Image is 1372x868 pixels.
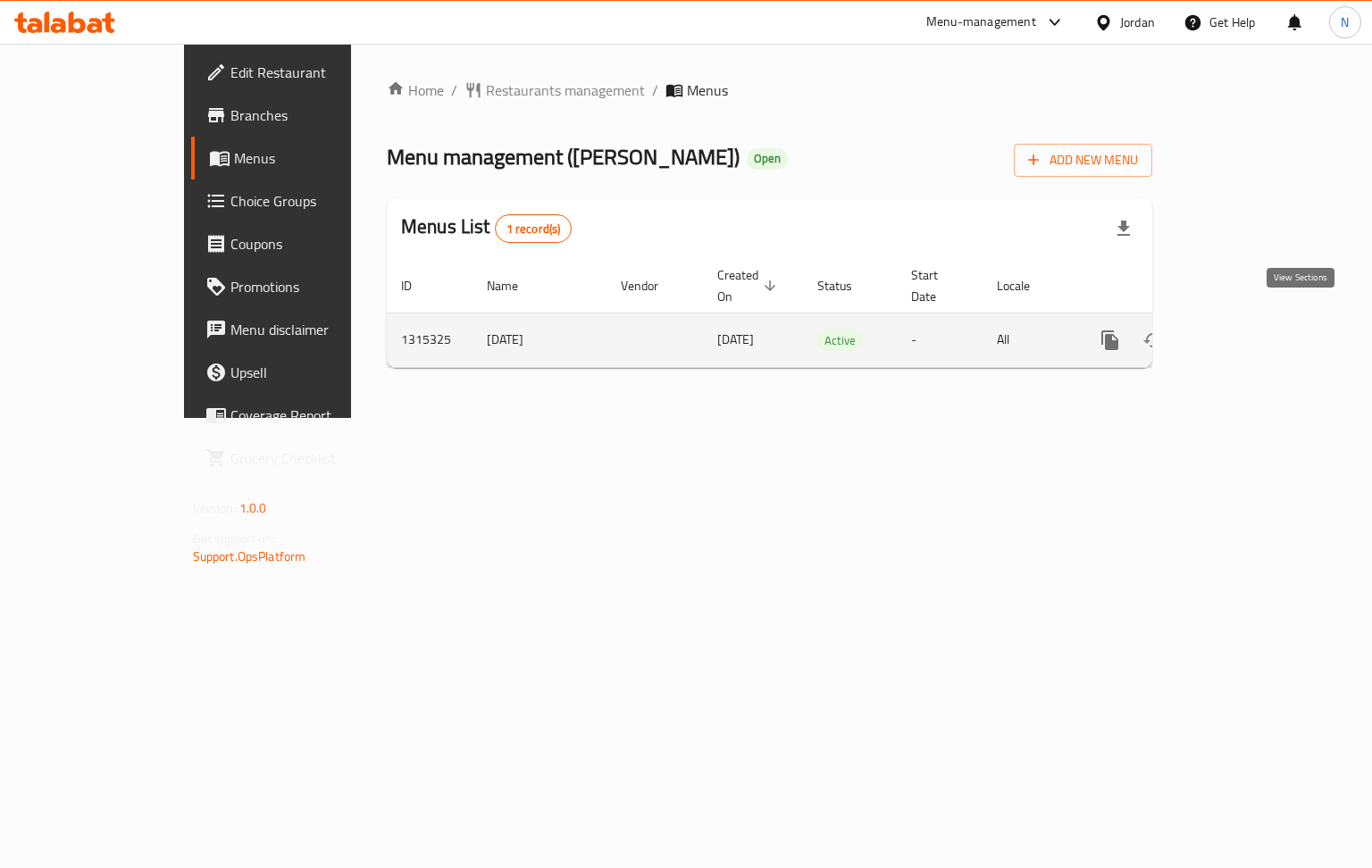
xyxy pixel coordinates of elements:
span: Restaurants management [486,79,645,101]
div: Export file [1102,207,1145,250]
span: Active [817,330,863,351]
span: 1 record(s) [496,221,572,238]
li: / [451,79,457,101]
span: Status [817,275,875,296]
a: Coupons [191,222,414,265]
nav: breadcrumb [387,79,1152,101]
span: Open [747,151,788,166]
h2: Menus List [401,213,572,243]
span: Add New Menu [1028,149,1138,171]
a: Branches [191,94,414,137]
span: Menu management ( [PERSON_NAME] ) [387,137,740,177]
span: Coverage Report [230,405,399,426]
a: Edit Restaurant [191,51,414,94]
span: Start Date [911,264,961,307]
span: Branches [230,104,399,126]
button: more [1089,319,1132,362]
span: Upsell [230,362,399,383]
span: Created On [717,264,782,307]
span: Menu disclaimer [230,319,399,340]
li: / [652,79,658,101]
td: [DATE] [473,313,607,367]
span: ID [401,275,435,296]
div: Open [747,148,788,170]
button: Add New Menu [1014,144,1152,177]
a: Home [387,79,444,101]
span: Coupons [230,233,399,255]
table: enhanced table [387,259,1275,368]
span: Vendor [621,275,682,296]
div: Menu-management [926,12,1036,33]
span: Name [487,275,541,296]
span: Menus [234,147,399,169]
button: Change Status [1132,319,1175,362]
span: Menus [687,79,728,101]
div: Active [817,330,863,351]
span: Get support on: [193,527,275,550]
a: Menu disclaimer [191,308,414,351]
td: 1315325 [387,313,473,367]
a: Choice Groups [191,179,414,222]
th: Actions [1075,259,1275,313]
a: Promotions [191,265,414,308]
a: Grocery Checklist [191,437,414,480]
td: All [983,313,1075,367]
span: Promotions [230,276,399,297]
div: Total records count [495,214,573,243]
a: Support.OpsPlatform [193,545,306,568]
span: Edit Restaurant [230,62,399,83]
span: 1.0.0 [239,497,267,520]
span: Locale [997,275,1053,296]
a: Coverage Report [191,394,414,437]
span: Choice Groups [230,190,399,212]
span: Grocery Checklist [230,447,399,469]
a: Upsell [191,351,414,394]
span: Version: [193,497,237,520]
div: Jordan [1120,13,1155,32]
td: - [897,313,983,367]
a: Restaurants management [464,79,645,101]
a: Menus [191,137,414,179]
span: [DATE] [717,328,754,351]
span: N [1341,13,1349,32]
